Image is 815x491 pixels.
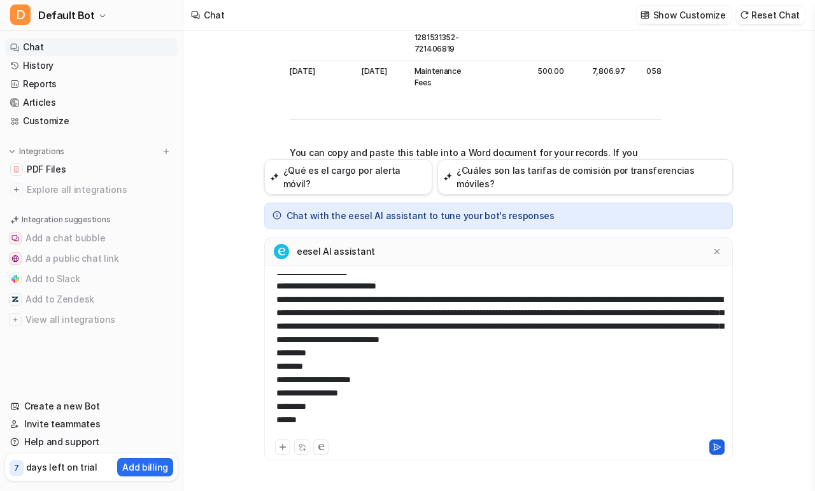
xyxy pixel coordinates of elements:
td: [DATE] [354,60,407,94]
span: Default Bot [38,6,95,24]
a: PDF FilesPDF Files [5,160,178,178]
img: expand menu [8,147,17,156]
p: Integration suggestions [22,214,110,225]
button: ¿Qué es el cargo por alerta móvil? [264,159,432,195]
button: View all integrationsView all integrations [5,310,178,330]
span: PDF Files [27,163,66,176]
p: Integrations [19,146,64,157]
button: Add a chat bubbleAdd a chat bubble [5,228,178,248]
button: Add to SlackAdd to Slack [5,269,178,289]
a: Create a new Bot [5,397,178,415]
img: Add a chat bubble [11,234,19,242]
img: Add a public chat link [11,255,19,262]
img: Add to Slack [11,275,19,283]
img: explore all integrations [10,183,23,196]
a: Explore all integrations [5,181,178,199]
p: eesel AI assistant [297,245,375,258]
button: Integrations [5,145,68,158]
p: Chat with the eesel AI assistant to tune your bot's responses [287,210,555,222]
p: days left on trial [26,460,97,474]
button: ¿Cuáles son las tarifas de comisión por transferencias móviles? [437,159,733,195]
span: Explore all integrations [27,180,173,200]
p: Show Customize [653,8,726,22]
img: menu_add.svg [162,147,171,156]
span: D [10,4,31,25]
a: Customize [5,112,178,130]
img: Add to Zendesk [11,295,19,303]
button: Add to ZendeskAdd to Zendesk [5,289,178,310]
button: Add a public chat linkAdd a public chat link [5,248,178,269]
td: 058 [639,60,663,94]
button: Show Customize [637,6,731,24]
a: Chat [5,38,178,56]
button: Reset Chat [736,6,805,24]
p: You can copy and paste this table into a Word document for your records. If you need a downloadab... [290,145,662,176]
a: Articles [5,94,178,111]
a: History [5,57,178,75]
td: 500.00 [530,60,584,94]
button: Add billing [117,458,173,476]
a: Reports [5,75,178,93]
p: Add billing [122,460,168,474]
td: [DATE] [290,60,354,94]
img: View all integrations [11,316,19,324]
p: 7 [14,462,19,474]
img: reset [740,10,749,20]
a: Help and support [5,433,178,451]
img: PDF Files [13,166,20,173]
img: customize [641,10,649,20]
td: 7,806.97 [585,60,639,94]
a: Invite teammates [5,415,178,433]
div: Chat [204,8,225,22]
td: Maintenance Fees [407,60,475,94]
